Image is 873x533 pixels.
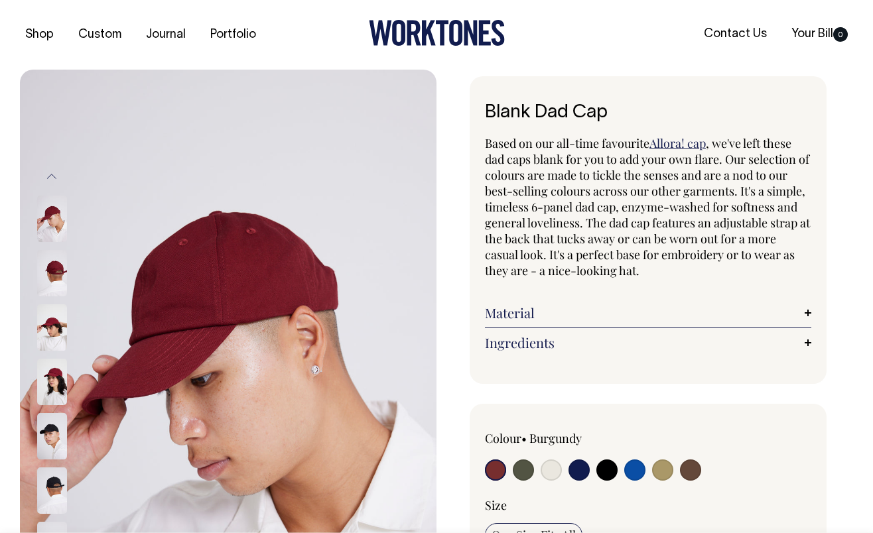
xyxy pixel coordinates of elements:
span: Based on our all-time favourite [485,135,649,151]
a: Material [485,305,811,321]
a: Allora! cap [649,135,706,151]
a: Journal [141,24,191,46]
label: Burgundy [529,430,582,446]
a: Shop [20,24,59,46]
a: Ingredients [485,335,811,351]
button: Previous [42,162,62,192]
span: , we've left these dad caps blank for you to add your own flare. Our selection of colours are mad... [485,135,810,278]
img: black [37,467,67,514]
img: burgundy [37,304,67,351]
a: Portfolio [205,24,261,46]
span: 0 [833,27,848,42]
img: burgundy [37,250,67,296]
a: Your Bill0 [786,23,853,45]
img: burgundy [37,359,67,405]
img: black [37,413,67,459]
a: Custom [73,24,127,46]
a: Contact Us [699,23,772,45]
div: Size [485,497,811,513]
div: Colour [485,430,616,446]
h1: Blank Dad Cap [485,103,811,123]
span: • [521,430,527,446]
img: burgundy [37,196,67,242]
